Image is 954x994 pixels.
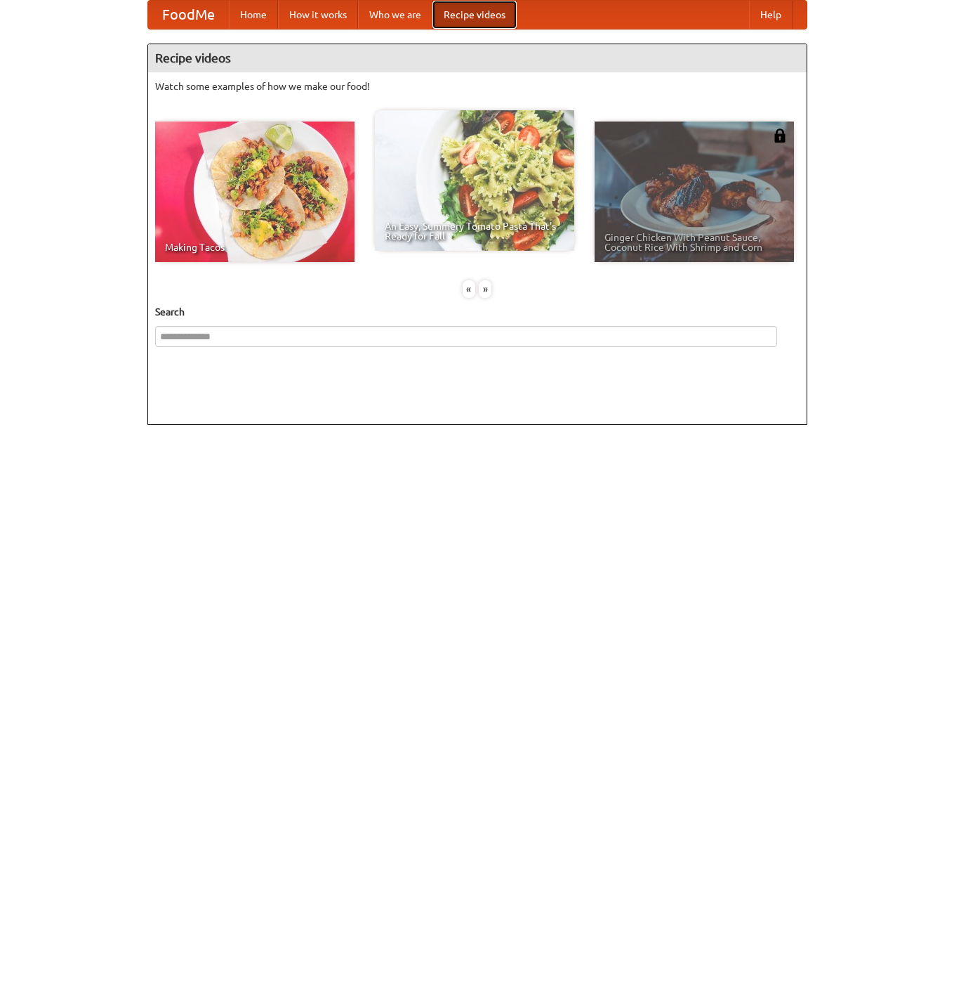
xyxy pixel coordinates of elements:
a: FoodMe [148,1,229,29]
span: Making Tacos [165,242,345,252]
a: An Easy, Summery Tomato Pasta That's Ready for Fall [375,110,574,251]
a: Help [749,1,793,29]
a: Recipe videos [432,1,517,29]
a: How it works [278,1,358,29]
div: » [479,280,491,298]
span: An Easy, Summery Tomato Pasta That's Ready for Fall [385,221,564,241]
h5: Search [155,305,800,319]
img: 483408.png [773,129,787,143]
a: Making Tacos [155,122,355,262]
h4: Recipe videos [148,44,807,72]
p: Watch some examples of how we make our food! [155,79,800,93]
div: « [463,280,475,298]
a: Home [229,1,278,29]
a: Who we are [358,1,432,29]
